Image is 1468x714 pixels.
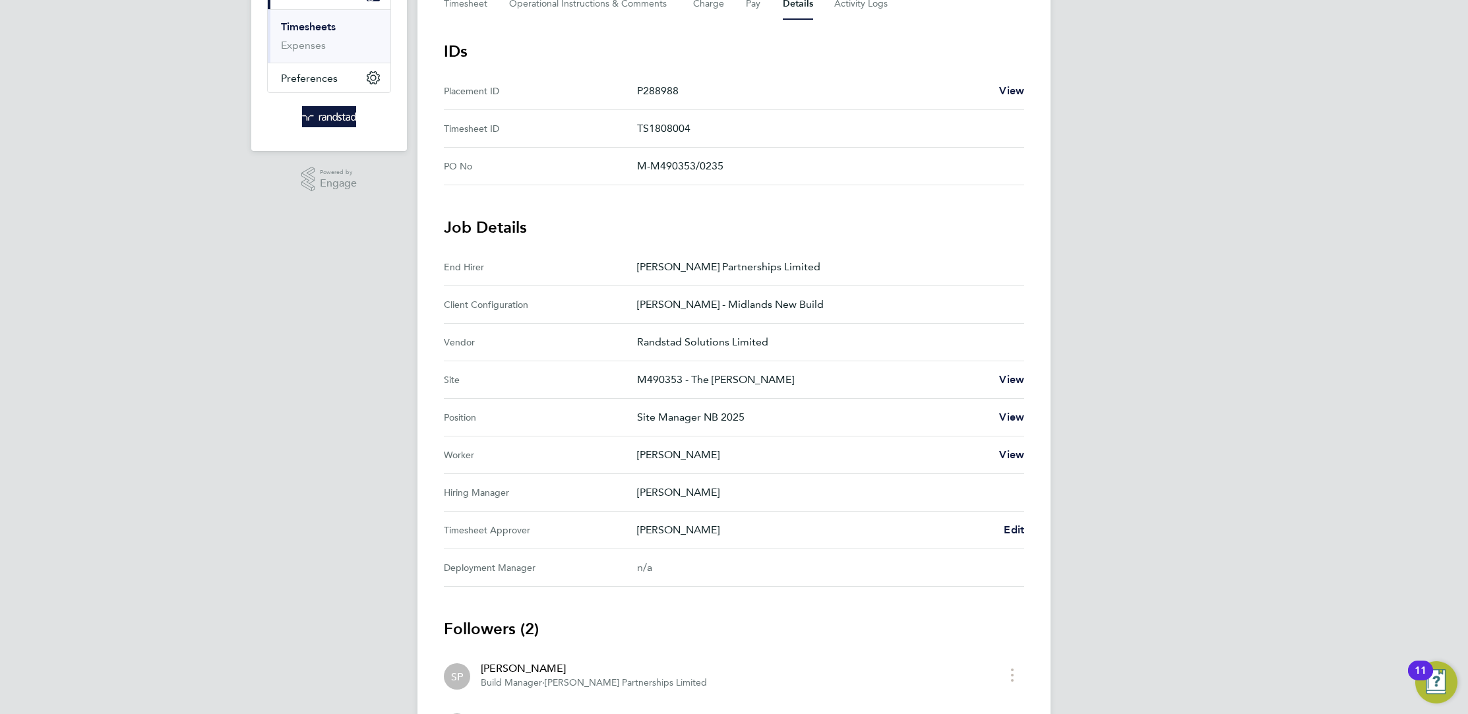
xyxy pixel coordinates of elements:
[444,618,1024,640] h3: Followers (2)
[999,409,1024,425] a: View
[444,334,637,350] div: Vendor
[444,297,637,312] div: Client Configuration
[301,167,357,192] a: Powered byEngage
[1415,670,1426,688] div: 11
[637,297,1014,312] p: [PERSON_NAME] - Midlands New Build
[281,20,336,33] a: Timesheets
[444,560,637,576] div: Deployment Manager
[637,522,993,538] p: [PERSON_NAME]
[268,63,390,92] button: Preferences
[444,41,1024,62] h3: IDs
[1004,522,1024,538] a: Edit
[999,448,1024,461] span: View
[1004,523,1024,536] span: Edit
[444,121,637,136] div: Timesheet ID
[637,372,989,388] p: M490353 - The [PERSON_NAME]
[1000,665,1024,685] button: timesheet menu
[444,447,637,463] div: Worker
[281,72,338,84] span: Preferences
[444,409,637,425] div: Position
[637,334,1014,350] p: Randstad Solutions Limited
[637,121,1014,136] p: TS1808004
[637,83,989,99] p: P288988
[444,663,470,690] div: Simon Penn
[637,259,1014,275] p: [PERSON_NAME] Partnerships Limited
[444,522,637,538] div: Timesheet Approver
[542,677,545,688] span: ·
[999,372,1024,388] a: View
[999,84,1024,97] span: View
[999,83,1024,99] a: View
[999,447,1024,463] a: View
[637,485,1014,500] p: [PERSON_NAME]
[451,669,463,684] span: SP
[545,677,707,688] span: [PERSON_NAME] Partnerships Limited
[999,373,1024,386] span: View
[444,372,637,388] div: Site
[267,106,391,127] a: Go to home page
[320,167,357,178] span: Powered by
[637,560,1003,576] div: n/a
[302,106,357,127] img: randstad-logo-retina.png
[444,83,637,99] div: Placement ID
[1415,661,1457,703] button: Open Resource Center, 11 new notifications
[637,158,1014,174] p: M-M490353/0235
[637,409,989,425] p: Site Manager NB 2025
[444,259,637,275] div: End Hirer
[444,217,1024,238] h3: Job Details
[999,411,1024,423] span: View
[444,158,637,174] div: PO No
[268,9,390,63] div: Timesheets
[637,447,989,463] p: [PERSON_NAME]
[481,661,707,676] div: [PERSON_NAME]
[320,178,357,189] span: Engage
[281,39,326,51] a: Expenses
[444,485,637,500] div: Hiring Manager
[481,677,542,688] span: Build Manager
